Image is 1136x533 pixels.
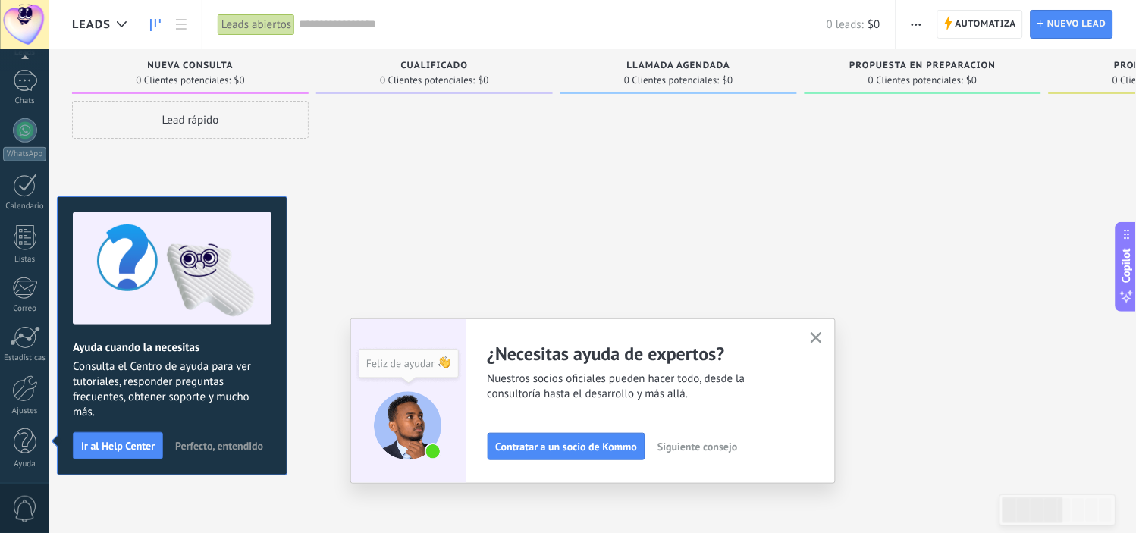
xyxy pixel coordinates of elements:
div: Correo [3,304,47,314]
span: 0 Clientes potenciales: [868,76,963,85]
div: Lead rápido [72,101,309,139]
span: Nuevo lead [1047,11,1106,38]
span: Copilot [1119,248,1134,283]
a: Nuevo lead [1031,10,1113,39]
div: Llamada agendada [568,61,789,74]
button: Perfecto, entendido [168,434,270,457]
div: Estadísticas [3,353,47,363]
a: Lista [168,10,194,39]
span: $0 [479,76,489,85]
span: Propuesta en preparación [850,61,996,71]
a: Automatiza [937,10,1024,39]
a: Leads [143,10,168,39]
div: Ajustes [3,406,47,416]
span: Consulta el Centro de ayuda para ver tutoriales, responder preguntas frecuentes, obtener soporte ... [73,359,271,420]
div: Ayuda [3,459,47,469]
div: Calendario [3,202,47,212]
span: 0 Clientes potenciales: [624,76,719,85]
button: Ir al Help Center [73,432,163,459]
div: Listas [3,255,47,265]
div: WhatsApp [3,147,46,161]
span: 0 Clientes potenciales: [380,76,475,85]
div: Cualificado [324,61,545,74]
button: Más [905,10,927,39]
div: Chats [3,96,47,106]
h2: Ayuda cuando la necesitas [73,340,271,355]
span: Llamada agendada [627,61,730,71]
div: Propuesta en preparación [812,61,1034,74]
span: Siguiente consejo [657,441,737,452]
button: Siguiente consejo [651,435,744,458]
span: Perfecto, entendido [175,441,263,451]
span: Cualificado [401,61,469,71]
span: 0 leads: [827,17,864,32]
span: 0 Clientes potenciales: [136,76,231,85]
div: Leads abiertos [218,14,295,36]
button: Contratar a un socio de Kommo [488,433,646,460]
div: Nueva consulta [80,61,301,74]
span: $0 [723,76,733,85]
span: Leads [72,17,111,32]
span: Automatiza [956,11,1017,38]
span: $0 [868,17,880,32]
span: Contratar a un socio de Kommo [496,441,638,452]
span: Ir al Help Center [81,441,155,451]
span: $0 [234,76,245,85]
span: Nuestros socios oficiales pueden hacer todo, desde la consultoría hasta el desarrollo y más allá. [488,372,792,402]
h2: ¿Necesitas ayuda de expertos? [488,342,792,365]
span: Nueva consulta [147,61,233,71]
span: $0 [967,76,978,85]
